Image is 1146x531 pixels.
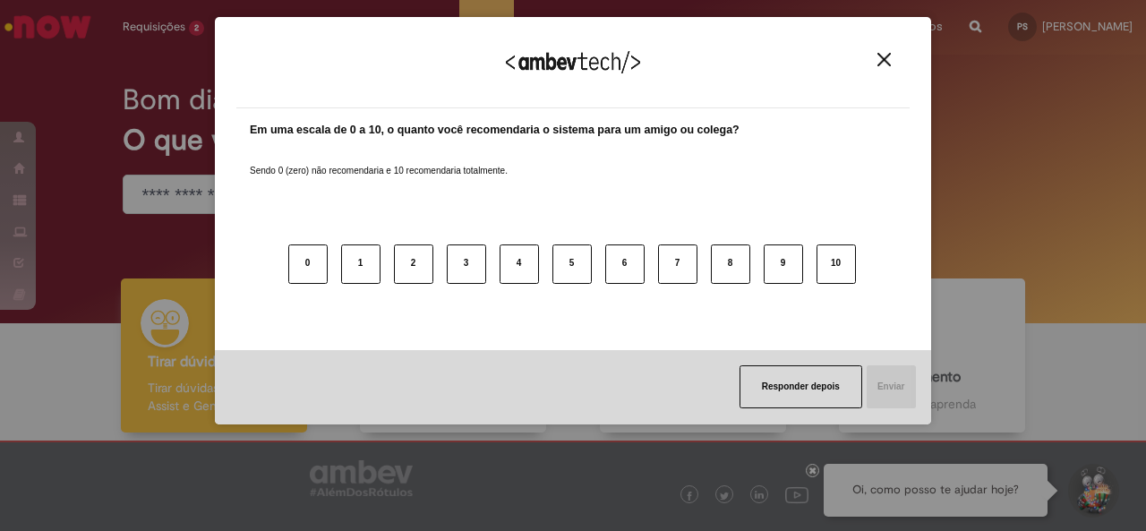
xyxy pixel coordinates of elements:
button: 9 [764,244,803,284]
button: 8 [711,244,750,284]
button: Responder depois [740,365,862,408]
button: 7 [658,244,697,284]
label: Em uma escala de 0 a 10, o quanto você recomendaria o sistema para um amigo ou colega? [250,122,740,139]
button: 4 [500,244,539,284]
img: Logo Ambevtech [506,51,640,73]
button: 6 [605,244,645,284]
button: 2 [394,244,433,284]
button: 10 [817,244,856,284]
button: 3 [447,244,486,284]
button: 1 [341,244,381,284]
label: Sendo 0 (zero) não recomendaria e 10 recomendaria totalmente. [250,143,508,177]
button: 0 [288,244,328,284]
button: 5 [552,244,592,284]
img: Close [877,53,891,66]
button: Close [872,52,896,67]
